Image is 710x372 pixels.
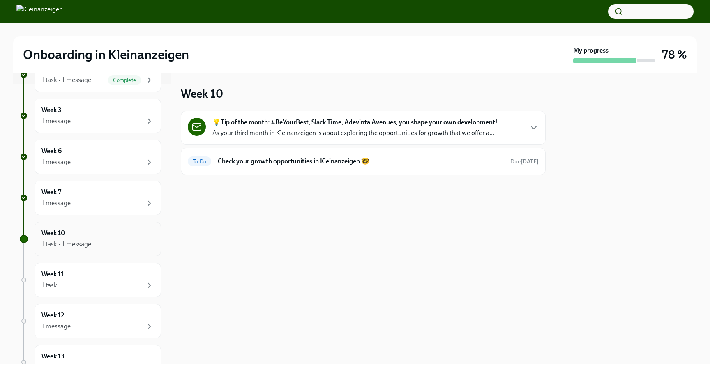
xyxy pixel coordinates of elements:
strong: [DATE] [521,158,539,165]
a: Week 121 message [20,304,161,338]
h3: 78 % [662,47,687,62]
div: 1 message [41,158,71,167]
strong: 💡Tip of the month: #BeYourBest, Slack Time, Adevinta Avenues, you shape your own development! [212,118,498,127]
strong: My progress [573,46,609,55]
span: To Do [188,158,211,165]
a: Week 71 message [20,181,161,215]
div: 1 task • 1 message [41,76,91,85]
a: Week 101 task • 1 message [20,222,161,256]
span: Due [510,158,539,165]
div: 1 task [41,363,57,372]
h6: Week 6 [41,147,62,156]
h6: Week 10 [41,229,65,238]
a: Week 61 message [20,140,161,174]
span: Complete [108,77,141,83]
a: Week 111 task [20,263,161,297]
h6: Check your growth opportunities in Kleinanzeigen 🤓 [218,157,504,166]
a: Week 31 message [20,99,161,133]
h3: Week 10 [181,86,223,101]
div: 1 task [41,281,57,290]
p: As your third month in Kleinanzeigen is about exploring the opportunities for growth that we offe... [212,129,494,138]
img: Kleinanzeigen [16,5,63,18]
div: 1 task • 1 message [41,240,91,249]
div: 1 message [41,117,71,126]
a: To DoCheck your growth opportunities in Kleinanzeigen 🤓Due[DATE] [188,155,539,168]
h6: Week 11 [41,270,64,279]
h6: Week 3 [41,106,62,115]
h6: Week 7 [41,188,61,197]
h2: Onboarding in Kleinanzeigen [23,46,189,63]
a: Week 21 task • 1 messageComplete [20,57,161,92]
h6: Week 13 [41,352,65,361]
h6: Week 12 [41,311,64,320]
div: 1 message [41,199,71,208]
span: September 24th, 2025 09:00 [510,158,539,165]
div: 1 message [41,322,71,331]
